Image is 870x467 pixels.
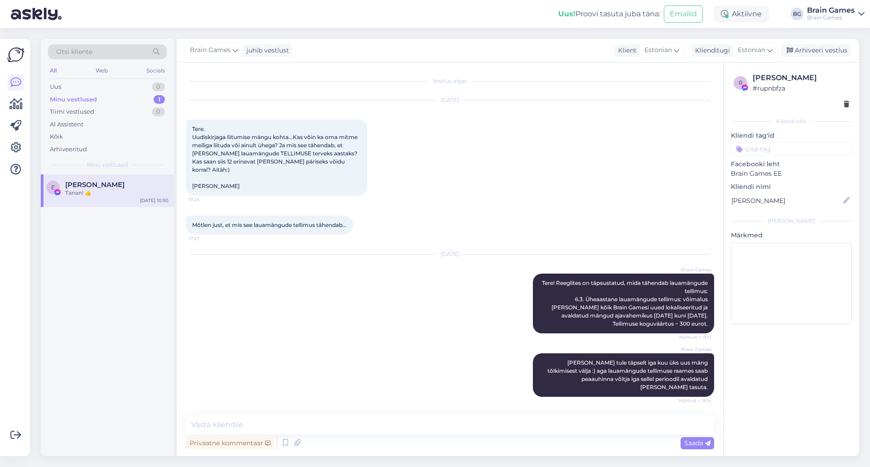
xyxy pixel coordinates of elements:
[152,107,165,116] div: 0
[7,46,24,63] img: Askly Logo
[731,231,852,240] p: Märkmed
[50,107,94,116] div: Tiimi vestlused
[731,159,852,169] p: Facebooki leht
[677,266,711,273] span: Brain Games
[753,72,849,83] div: [PERSON_NAME]
[714,6,769,22] div: Aktiivne
[558,9,660,19] div: Proovi tasuta juba täna:
[731,217,852,225] div: [PERSON_NAME]
[152,82,165,91] div: 0
[677,334,711,341] span: Nähtud ✓ 9:13
[807,7,865,21] a: Brain GamesBrain Games
[186,96,714,104] div: [DATE]
[731,117,852,125] div: Kliendi info
[192,125,359,189] span: Tere. Uudiskirjaga liitumise mängu kohta...Kas võin ka oma mitme meiliga liituda või ainult ühega...
[87,161,128,169] span: Minu vestlused
[50,95,97,104] div: Minu vestlused
[731,142,852,156] input: Lisa tag
[50,145,87,154] div: Arhiveeritud
[186,77,714,85] div: Vestlus algas
[186,250,714,258] div: [DATE]
[781,44,851,57] div: Arhiveeri vestlus
[731,131,852,140] p: Kliendi tag'id
[542,279,709,327] span: Tere! Reeglites on täpsustatud, mida tähendab lauamängude tellimus: 6.3. Üheaastane lauamängude t...
[731,196,841,206] input: Lisa nimi
[753,83,849,93] div: # rupnbfza
[547,359,709,390] span: [PERSON_NAME] tule täpselt iga kuu üks uus mäng tõlkimisest välja :) aga lauamängude tellimuse ra...
[145,65,167,77] div: Socials
[154,95,165,104] div: 1
[731,182,852,192] p: Kliendi nimi
[807,14,855,21] div: Brain Games
[791,8,803,20] div: BG
[188,196,222,203] span: 17:24
[731,169,852,178] p: Brain Games EE
[94,65,110,77] div: Web
[677,397,711,404] span: Nähtud ✓ 9:14
[190,45,231,55] span: Brain Games
[65,181,125,189] span: Eva-Maria Virnas
[558,10,575,18] b: Uus!
[739,79,743,86] span: r
[56,47,92,57] span: Otsi kliente
[691,46,730,55] div: Klienditugi
[50,120,83,129] div: AI Assistent
[738,45,765,55] span: Estonian
[65,189,169,197] div: Tänan! 👍
[192,221,347,228] span: Mõtlen just, et mis see lauamängude tellimus tähendab...
[140,197,169,204] div: [DATE] 10:50
[684,439,710,447] span: Saada
[243,46,289,55] div: juhib vestlust
[50,82,61,91] div: Uus
[48,65,58,77] div: All
[614,46,637,55] div: Klient
[644,45,672,55] span: Estonian
[188,235,222,242] span: 17:27
[50,132,63,141] div: Kõik
[677,346,711,353] span: Brain Games
[664,5,703,23] button: Emailid
[51,184,55,191] span: E
[186,437,274,449] div: Privaatne kommentaar
[807,7,855,14] div: Brain Games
